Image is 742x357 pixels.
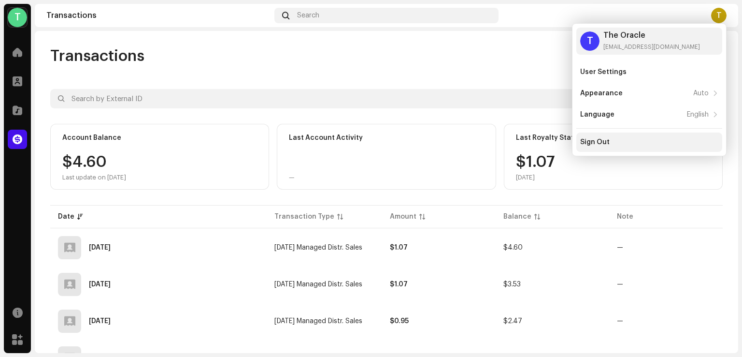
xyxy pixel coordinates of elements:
[617,244,623,251] re-a-table-badge: —
[617,318,623,325] re-a-table-badge: —
[580,68,627,76] div: User Settings
[289,174,295,181] div: —
[8,8,27,27] div: T
[274,212,334,222] div: Transaction Type
[50,46,144,66] span: Transactions
[711,8,727,23] div: T
[516,174,555,181] div: [DATE]
[274,244,362,251] span: Sep 2025 Managed Distr. Sales
[274,281,362,288] span: Aug 2025 Managed Distr. Sales
[603,31,700,39] div: The Oracle
[89,244,111,251] div: Oct 9, 2025
[576,84,722,103] re-m-nav-item: Appearance
[580,138,610,146] div: Sign Out
[390,244,408,251] strong: $1.07
[580,111,614,119] div: Language
[603,43,700,51] div: [EMAIL_ADDRESS][DOMAIN_NAME]
[617,281,623,288] re-a-table-badge: —
[503,244,523,251] span: $4.60
[693,89,709,97] div: Auto
[62,134,121,142] div: Account Balance
[390,281,408,288] strong: $1.07
[89,281,111,288] div: Sep 5, 2025
[503,281,521,288] span: $3.53
[576,105,722,124] re-m-nav-item: Language
[390,318,409,325] strong: $0.95
[274,318,362,325] span: Jul 2025 Managed Distr. Sales
[58,212,74,222] div: Date
[580,89,623,97] div: Appearance
[50,89,610,108] input: Search by External ID
[297,12,319,19] span: Search
[46,12,271,19] div: Transactions
[62,174,126,181] div: Last update on [DATE]
[289,134,363,142] div: Last Account Activity
[580,31,599,51] div: T
[503,318,522,325] span: $2.47
[687,111,709,119] div: English
[516,134,596,142] div: Last Royalty Statement
[576,62,722,82] re-m-nav-item: User Settings
[89,318,111,325] div: Aug 5, 2025
[576,133,722,152] re-m-nav-item: Sign Out
[390,212,416,222] div: Amount
[503,212,531,222] div: Balance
